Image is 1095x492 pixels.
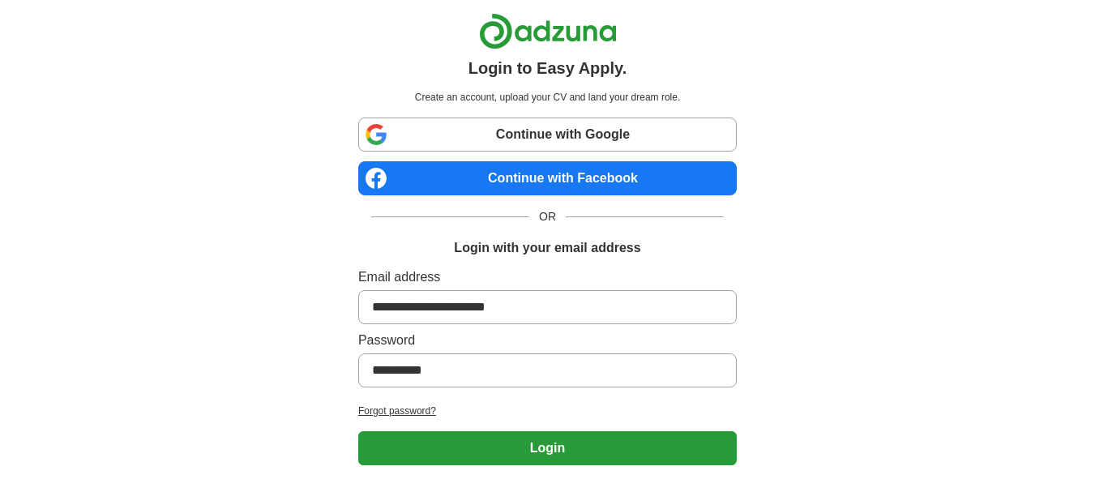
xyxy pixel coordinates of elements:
[358,431,737,465] button: Login
[468,56,627,80] h1: Login to Easy Apply.
[358,118,737,152] a: Continue with Google
[358,161,737,195] a: Continue with Facebook
[529,208,566,225] span: OR
[479,13,617,49] img: Adzuna logo
[361,90,734,105] p: Create an account, upload your CV and land your dream role.
[358,331,737,350] label: Password
[358,267,737,287] label: Email address
[358,404,737,418] a: Forgot password?
[454,238,640,258] h1: Login with your email address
